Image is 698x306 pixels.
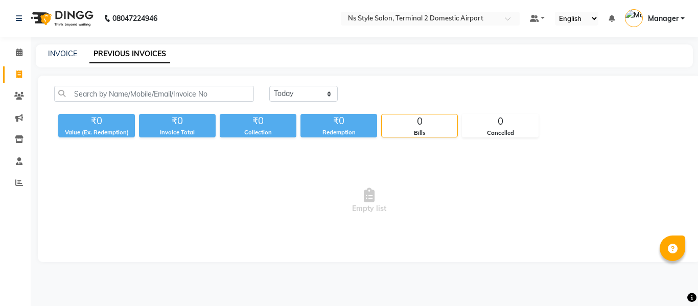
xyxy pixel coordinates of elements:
[54,86,254,102] input: Search by Name/Mobile/Email/Invoice No
[625,9,643,27] img: Manager
[220,114,296,128] div: ₹0
[382,129,457,137] div: Bills
[220,128,296,137] div: Collection
[54,150,684,252] span: Empty list
[300,128,377,137] div: Redemption
[462,129,538,137] div: Cancelled
[655,265,688,296] iframe: chat widget
[139,114,216,128] div: ₹0
[139,128,216,137] div: Invoice Total
[300,114,377,128] div: ₹0
[48,49,77,58] a: INVOICE
[112,4,157,33] b: 08047224946
[382,114,457,129] div: 0
[89,45,170,63] a: PREVIOUS INVOICES
[648,13,679,24] span: Manager
[58,114,135,128] div: ₹0
[58,128,135,137] div: Value (Ex. Redemption)
[462,114,538,129] div: 0
[26,4,96,33] img: logo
